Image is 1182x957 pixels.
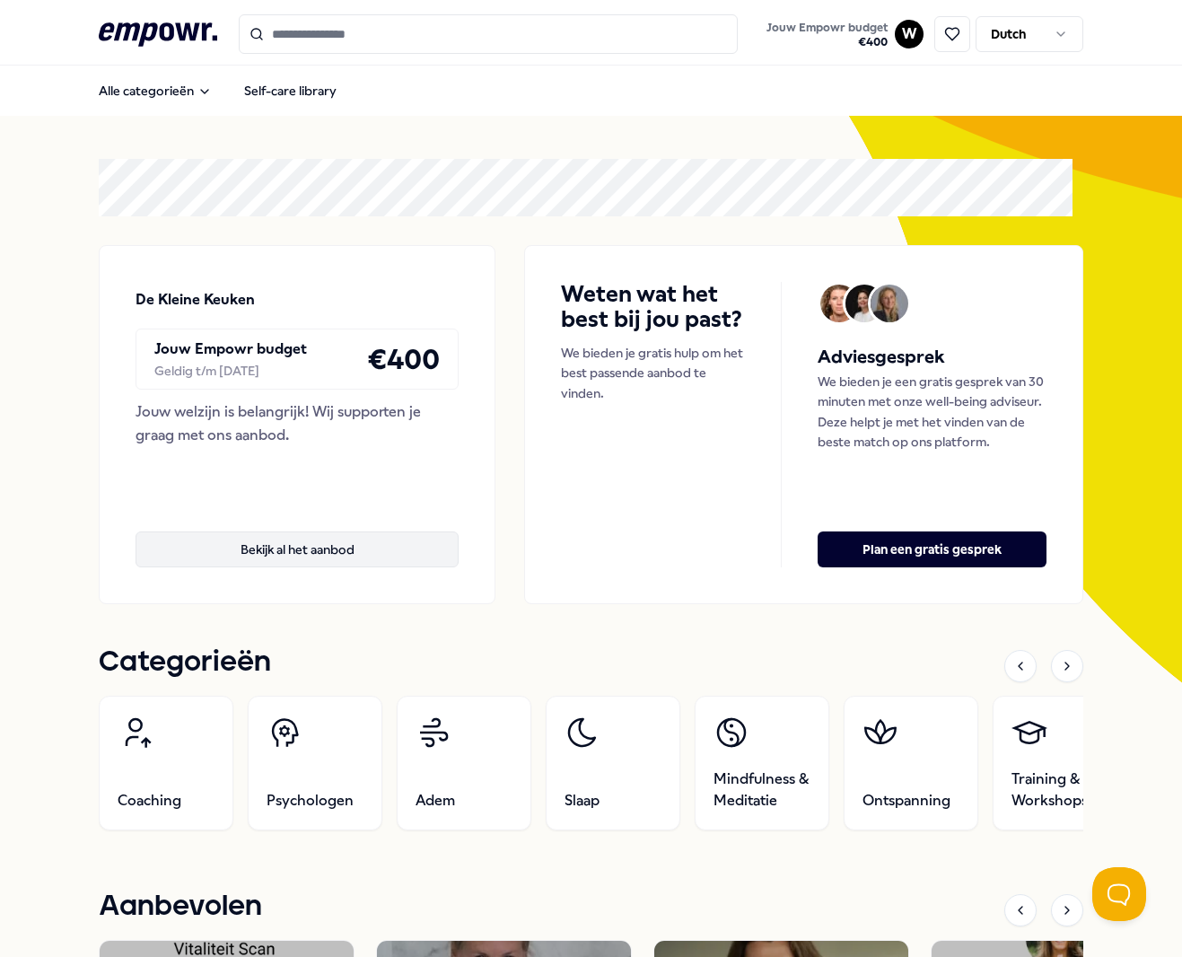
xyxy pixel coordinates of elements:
[862,790,950,812] span: Ontspanning
[1092,867,1146,921] iframe: Help Scout Beacon - Open
[136,400,460,446] div: Jouw welzijn is belangrijk! Wij supporten je graag met ons aanbod.
[546,696,680,830] a: Slaap
[99,884,262,929] h1: Aanbevolen
[561,282,744,332] h4: Weten wat het best bij jou past?
[84,73,351,109] nav: Main
[230,73,351,109] a: Self-care library
[845,285,883,322] img: Avatar
[993,696,1127,830] a: Training & Workshops
[714,768,810,812] span: Mindfulness & Meditatie
[99,640,271,685] h1: Categorieën
[820,285,858,322] img: Avatar
[763,17,891,53] button: Jouw Empowr budget€400
[766,35,888,49] span: € 400
[267,790,354,812] span: Psychologen
[416,790,455,812] span: Adem
[136,531,460,567] button: Bekijk al het aanbod
[895,20,924,48] button: W
[248,696,382,830] a: Psychologen
[818,372,1047,452] p: We bieden je een gratis gesprek van 30 minuten met onze well-being adviseur. Deze helpt je met he...
[818,343,1047,372] h5: Adviesgesprek
[84,73,226,109] button: Alle categorieën
[561,343,744,403] p: We bieden je gratis hulp om het best passende aanbod te vinden.
[136,288,255,312] p: De Kleine Keuken
[136,503,460,567] a: Bekijk al het aanbod
[154,338,307,361] p: Jouw Empowr budget
[818,531,1047,567] button: Plan een gratis gesprek
[1011,768,1108,812] span: Training & Workshops
[99,696,233,830] a: Coaching
[759,15,895,53] a: Jouw Empowr budget€400
[397,696,531,830] a: Adem
[695,696,829,830] a: Mindfulness & Meditatie
[844,696,978,830] a: Ontspanning
[118,790,181,812] span: Coaching
[766,21,888,35] span: Jouw Empowr budget
[239,14,739,54] input: Search for products, categories or subcategories
[367,337,440,382] h4: € 400
[154,361,307,381] div: Geldig t/m [DATE]
[871,285,908,322] img: Avatar
[565,790,600,812] span: Slaap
